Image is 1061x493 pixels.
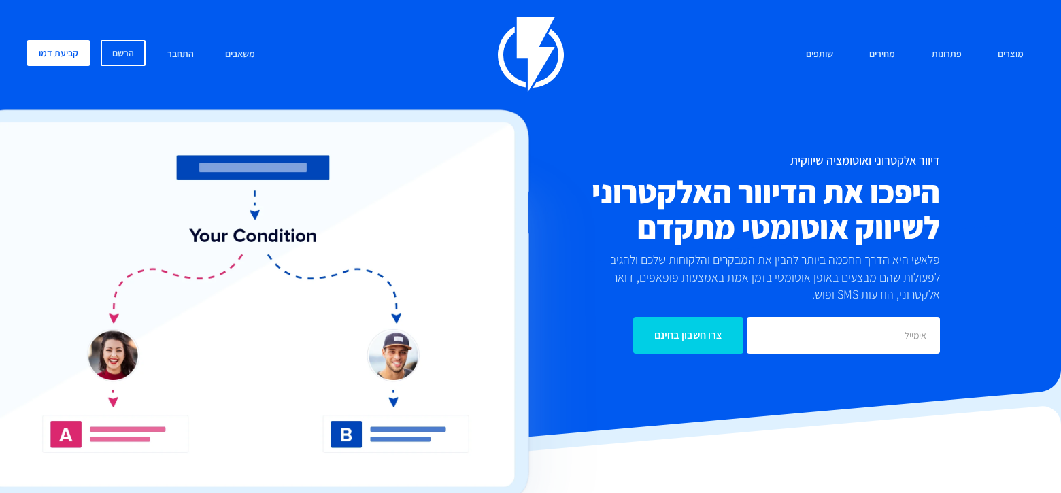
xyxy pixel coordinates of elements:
[27,40,90,66] a: קביעת דמו
[157,40,204,69] a: התחבר
[859,40,905,69] a: מחירים
[457,174,940,244] h2: היפכו את הדיוור האלקטרוני לשיווק אוטומטי מתקדם
[633,317,743,354] input: צרו חשבון בחינם
[796,40,843,69] a: שותפים
[747,317,940,354] input: אימייל
[101,40,146,66] a: הרשם
[457,154,940,167] h1: דיוור אלקטרוני ואוטומציה שיווקית
[215,40,265,69] a: משאבים
[922,40,972,69] a: פתרונות
[988,40,1034,69] a: מוצרים
[583,251,940,303] p: פלאשי היא הדרך החכמה ביותר להבין את המבקרים והלקוחות שלכם ולהגיב לפעולות שהם מבצעים באופן אוטומטי...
